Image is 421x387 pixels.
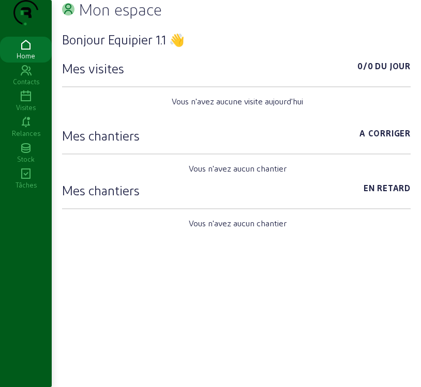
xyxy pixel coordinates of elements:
span: 0/0 [357,60,373,76]
h3: Bonjour Equipier 1.1 👋 [62,31,411,48]
span: Vous n'avez aucun chantier [189,162,287,175]
h3: Mes chantiers [62,182,140,198]
span: En retard [364,182,411,198]
h3: Mes visites [62,60,124,76]
span: Du jour [375,60,411,76]
span: A corriger [359,127,411,144]
span: Vous n'avez aucune visite aujourd'hui [172,95,303,107]
span: Vous n'avez aucun chantier [189,217,287,229]
h3: Mes chantiers [62,127,140,144]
